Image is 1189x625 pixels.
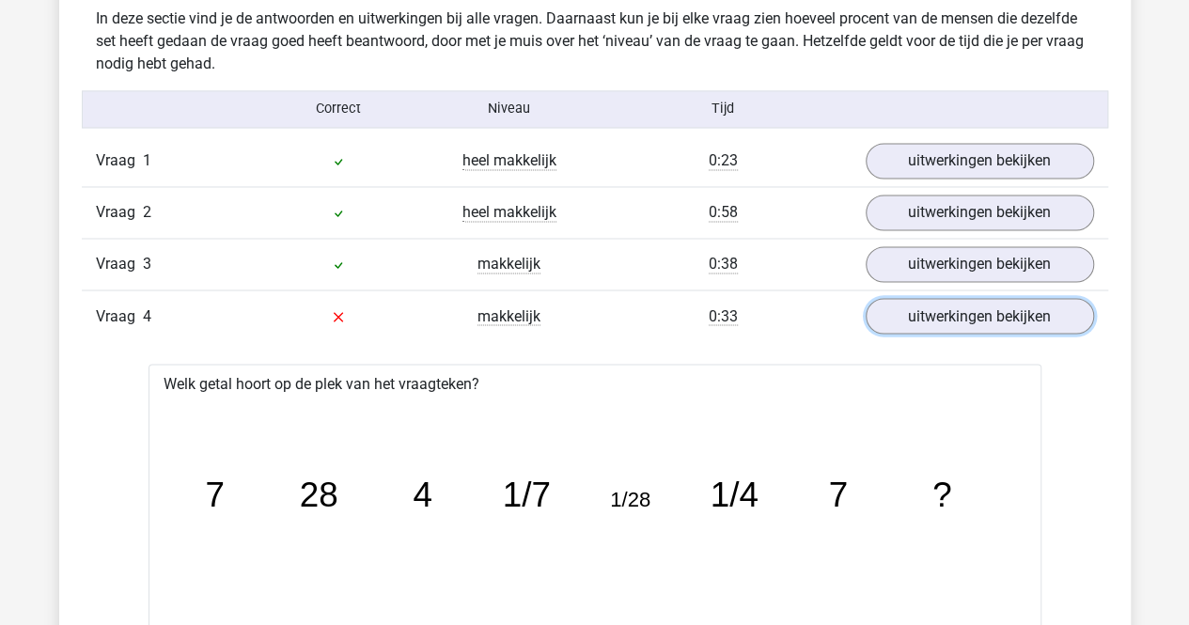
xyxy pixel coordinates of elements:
[96,253,143,275] span: Vraag
[96,201,143,224] span: Vraag
[424,99,595,119] div: Niveau
[866,246,1094,282] a: uitwerkingen bekijken
[413,475,432,513] tspan: 4
[253,99,424,119] div: Correct
[709,255,738,273] span: 0:38
[866,143,1094,179] a: uitwerkingen bekijken
[866,195,1094,230] a: uitwerkingen bekijken
[462,151,556,170] span: heel makkelijk
[503,475,551,513] tspan: 1/7
[866,298,1094,334] a: uitwerkingen bekijken
[96,305,143,327] span: Vraag
[709,306,738,325] span: 0:33
[82,8,1108,75] div: In deze sectie vind je de antwoorden en uitwerkingen bij alle vragen. Daarnaast kun je bij elke v...
[299,475,337,513] tspan: 28
[711,475,759,513] tspan: 1/4
[611,487,651,510] tspan: 1/28
[594,99,851,119] div: Tijd
[143,255,151,273] span: 3
[477,306,540,325] span: makkelijk
[462,203,556,222] span: heel makkelijk
[143,306,151,324] span: 4
[205,475,225,513] tspan: 7
[143,203,151,221] span: 2
[477,255,540,273] span: makkelijk
[709,151,738,170] span: 0:23
[96,149,143,172] span: Vraag
[709,203,738,222] span: 0:58
[933,475,953,513] tspan: ?
[829,475,849,513] tspan: 7
[143,151,151,169] span: 1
